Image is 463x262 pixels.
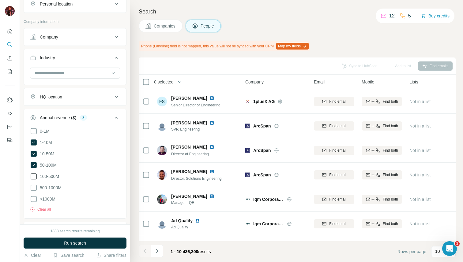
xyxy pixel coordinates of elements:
[253,196,284,202] span: Iqm Corporation
[40,34,58,40] div: Company
[5,66,15,77] button: My lists
[383,221,398,227] span: Find both
[157,219,167,229] img: Avatar
[24,19,126,24] p: Company information
[24,50,126,68] button: Industry
[24,110,126,127] button: Annual revenue ($)3
[276,43,309,50] button: Map my fields
[397,249,426,255] span: Rows per page
[383,99,398,104] span: Find both
[253,147,271,153] span: ArcSpan
[362,79,374,85] span: Mobile
[362,146,402,155] button: Find both
[253,221,284,227] span: Iqm Corporation
[171,127,222,132] span: SVP, Engineering
[245,99,250,104] img: Logo of 1plusX AG
[171,168,207,175] span: [PERSON_NAME]
[24,223,126,238] button: Employees (size)
[209,96,214,101] img: LinkedIn logo
[40,55,55,61] div: Industry
[5,6,15,16] img: Avatar
[171,144,207,150] span: [PERSON_NAME]
[389,12,395,20] p: 12
[171,120,207,126] span: [PERSON_NAME]
[383,197,398,202] span: Find both
[5,26,15,37] button: Quick start
[157,170,167,180] img: Avatar
[383,123,398,129] span: Find both
[314,97,354,106] button: Find email
[314,121,354,131] button: Find email
[24,252,41,258] button: Clear
[53,252,84,258] button: Save search
[37,139,52,146] span: 1-10M
[5,39,15,50] button: Search
[5,121,15,132] button: Dashboard
[157,146,167,155] img: Avatar
[171,200,222,205] span: Manager - QE
[409,221,431,226] span: Not in a list
[5,135,15,146] button: Feedback
[209,169,214,174] img: LinkedIn logo
[408,12,411,20] p: 5
[96,252,126,258] button: Share filters
[157,194,167,204] img: Avatar
[171,193,207,199] span: [PERSON_NAME]
[245,148,250,153] img: Logo of ArcSpan
[37,196,55,202] span: >1000M
[195,218,200,223] img: LinkedIn logo
[51,228,100,234] div: 1838 search results remaining
[314,219,354,228] button: Find email
[64,240,86,246] span: Run search
[421,12,450,20] button: Buy credits
[409,79,418,85] span: Lists
[314,170,354,179] button: Find email
[171,103,220,107] span: Senior Director of Engineering
[154,79,174,85] span: 0 selected
[37,185,62,191] span: 500-1000M
[37,128,50,134] span: 0-1M
[329,99,346,104] span: Find email
[139,7,456,16] h4: Search
[171,224,207,230] span: Ad Quality
[139,41,310,51] div: Phone (Landline) field is not mapped, this value will not be synced with your CRM
[245,172,250,177] img: Logo of ArcSpan
[157,121,167,131] img: Avatar
[209,120,214,125] img: LinkedIn logo
[409,148,431,153] span: Not in a list
[209,194,214,199] img: LinkedIn logo
[182,249,185,254] span: of
[171,249,211,254] span: results
[435,248,440,254] p: 10
[24,30,126,44] button: Company
[40,1,73,7] div: Personal location
[37,173,59,179] span: 100-500M
[171,95,207,101] span: [PERSON_NAME]
[5,108,15,119] button: Use Surfe API
[409,172,431,177] span: Not in a list
[383,148,398,153] span: Find both
[362,121,402,131] button: Find both
[185,249,198,254] span: 36,300
[5,53,15,64] button: Enrich CSV
[245,197,250,202] img: Logo of Iqm Corporation
[329,123,346,129] span: Find email
[362,219,402,228] button: Find both
[209,145,214,149] img: LinkedIn logo
[329,172,346,178] span: Find email
[151,245,163,257] button: Navigate to next page
[329,221,346,227] span: Find email
[314,195,354,204] button: Find email
[409,99,431,104] span: Not in a list
[24,90,126,104] button: HQ location
[171,176,222,181] span: Director, Solutions Engineering
[329,197,346,202] span: Find email
[329,148,346,153] span: Find email
[157,97,167,106] div: FS
[409,124,431,128] span: Not in a list
[37,162,57,168] span: 50-100M
[455,241,460,246] span: 1
[253,172,271,178] span: ArcSpan
[154,23,176,29] span: Companies
[30,207,51,212] button: Clear all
